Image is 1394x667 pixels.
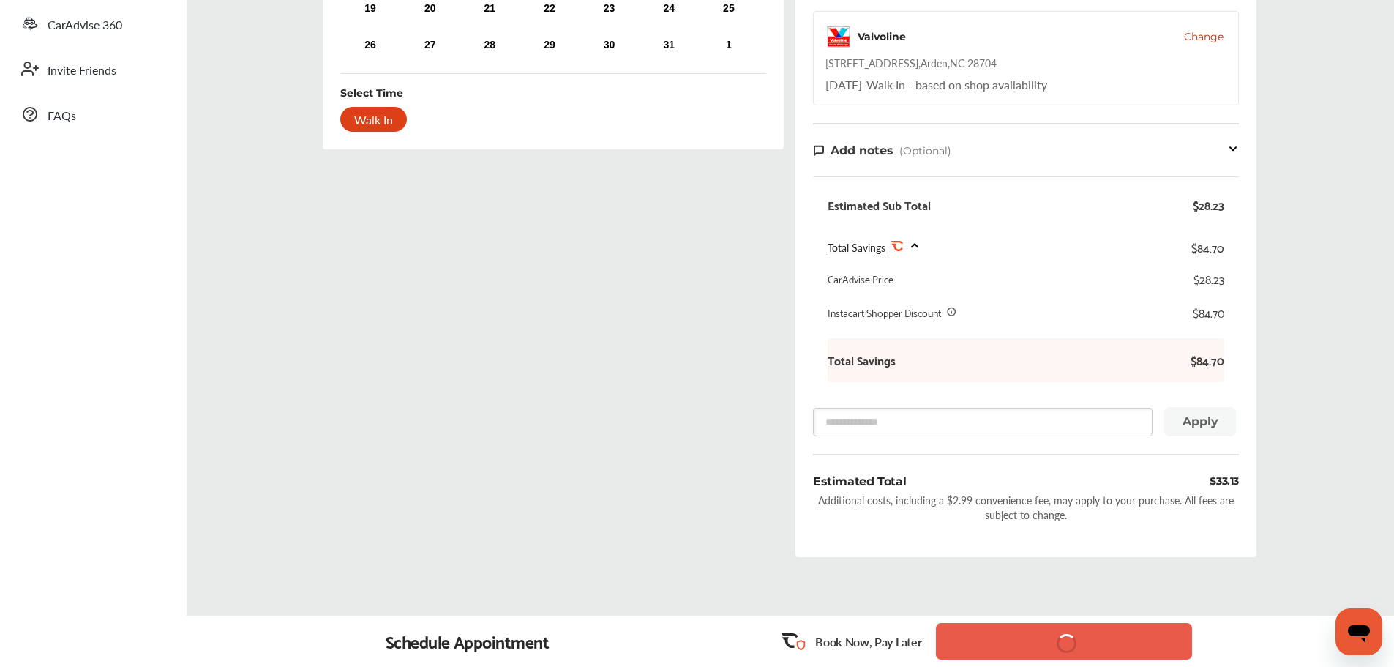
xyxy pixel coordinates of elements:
[936,623,1192,660] button: Save Date and Time
[1193,272,1224,286] div: $28.23
[1191,237,1224,257] div: $84.70
[858,29,906,44] div: Valvoline
[386,631,550,652] div: Schedule Appointment
[825,76,1047,93] div: Walk In - based on shop availability
[478,34,501,57] div: Choose Tuesday, October 28th, 2025
[598,34,621,57] div: Choose Thursday, October 30th, 2025
[538,34,561,57] div: Choose Wednesday, October 29th, 2025
[828,353,896,368] b: Total Savings
[48,62,116,81] span: Invite Friends
[717,34,741,57] div: Choose Saturday, November 1st, 2025
[13,50,172,88] a: Invite Friends
[340,86,403,100] div: Select Time
[1193,305,1224,320] div: $84.70
[1184,29,1224,44] button: Change
[340,107,407,132] div: Walk In
[828,272,893,286] div: CarAdvise Price
[862,76,866,93] span: -
[48,107,76,126] span: FAQs
[828,240,885,255] span: Total Savings
[13,95,172,133] a: FAQs
[359,34,382,57] div: Choose Sunday, October 26th, 2025
[815,633,921,650] p: Book Now, Pay Later
[899,144,951,157] span: (Optional)
[657,34,681,57] div: Choose Friday, October 31st, 2025
[419,34,442,57] div: Choose Monday, October 27th, 2025
[825,76,862,93] span: [DATE]
[1193,198,1224,212] div: $28.23
[1210,473,1239,490] div: $33.13
[1164,407,1236,436] button: Apply
[48,16,122,35] span: CarAdvise 360
[1335,608,1382,655] iframe: Button to launch messaging window
[813,493,1239,522] div: Additional costs, including a $2.99 convenience fee, may apply to your purchase. All fees are sub...
[828,305,941,320] div: Instacart Shopper Discount
[831,144,893,157] span: Add notes
[13,4,172,42] a: CarAdvise 360
[813,473,906,490] div: Estimated Total
[813,144,825,157] img: note-icon.db9493fa.svg
[825,56,997,70] div: [STREET_ADDRESS] , Arden , NC 28704
[828,198,931,212] div: Estimated Sub Total
[1180,353,1224,368] b: $84.70
[825,23,852,50] img: logo-valvoline.png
